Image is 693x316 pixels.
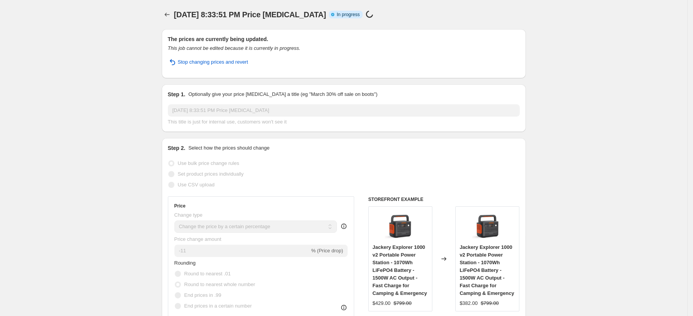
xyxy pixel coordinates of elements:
[174,10,326,19] span: [DATE] 8:33:51 PM Price [MEDICAL_DATA]
[168,45,301,51] i: This job cannot be edited because it is currently in progress.
[168,104,520,117] input: 30% off holiday sale
[174,260,196,266] span: Rounding
[174,203,186,209] h3: Price
[385,211,415,241] img: 61JVKysP1nL_80x.jpg
[163,56,253,68] button: Stop changing prices and revert
[337,12,360,18] span: In progress
[188,91,377,98] p: Optionally give your price [MEDICAL_DATA] a title (eg "March 30% off sale on boots")
[184,281,255,287] span: Round to nearest whole number
[460,300,478,307] div: $382.00
[178,160,239,166] span: Use bulk price change rules
[168,91,186,98] h2: Step 1.
[460,244,514,296] span: Jackery Explorer 1000 v2 Portable Power Station - 1070Wh LiFePO4 Battery - 1500W AC Output - Fast...
[311,248,343,253] span: % (Price drop)
[184,271,231,276] span: Round to nearest .01
[178,182,215,188] span: Use CSV upload
[178,171,244,177] span: Set product prices individually
[168,35,520,43] h2: The prices are currently being updated.
[394,300,412,307] strike: $799.00
[368,196,520,202] h6: STOREFRONT EXAMPLE
[472,211,503,241] img: 61JVKysP1nL_80x.jpg
[174,245,310,257] input: -15
[184,292,222,298] span: End prices in .99
[162,9,172,20] button: Price change jobs
[168,144,186,152] h2: Step 2.
[174,236,222,242] span: Price change amount
[174,212,203,218] span: Change type
[340,222,348,230] div: help
[373,300,391,307] div: $429.00
[481,300,499,307] strike: $799.00
[188,144,269,152] p: Select how the prices should change
[373,244,427,296] span: Jackery Explorer 1000 v2 Portable Power Station - 1070Wh LiFePO4 Battery - 1500W AC Output - Fast...
[178,58,248,66] span: Stop changing prices and revert
[184,303,252,309] span: End prices in a certain number
[168,119,287,125] span: This title is just for internal use, customers won't see it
